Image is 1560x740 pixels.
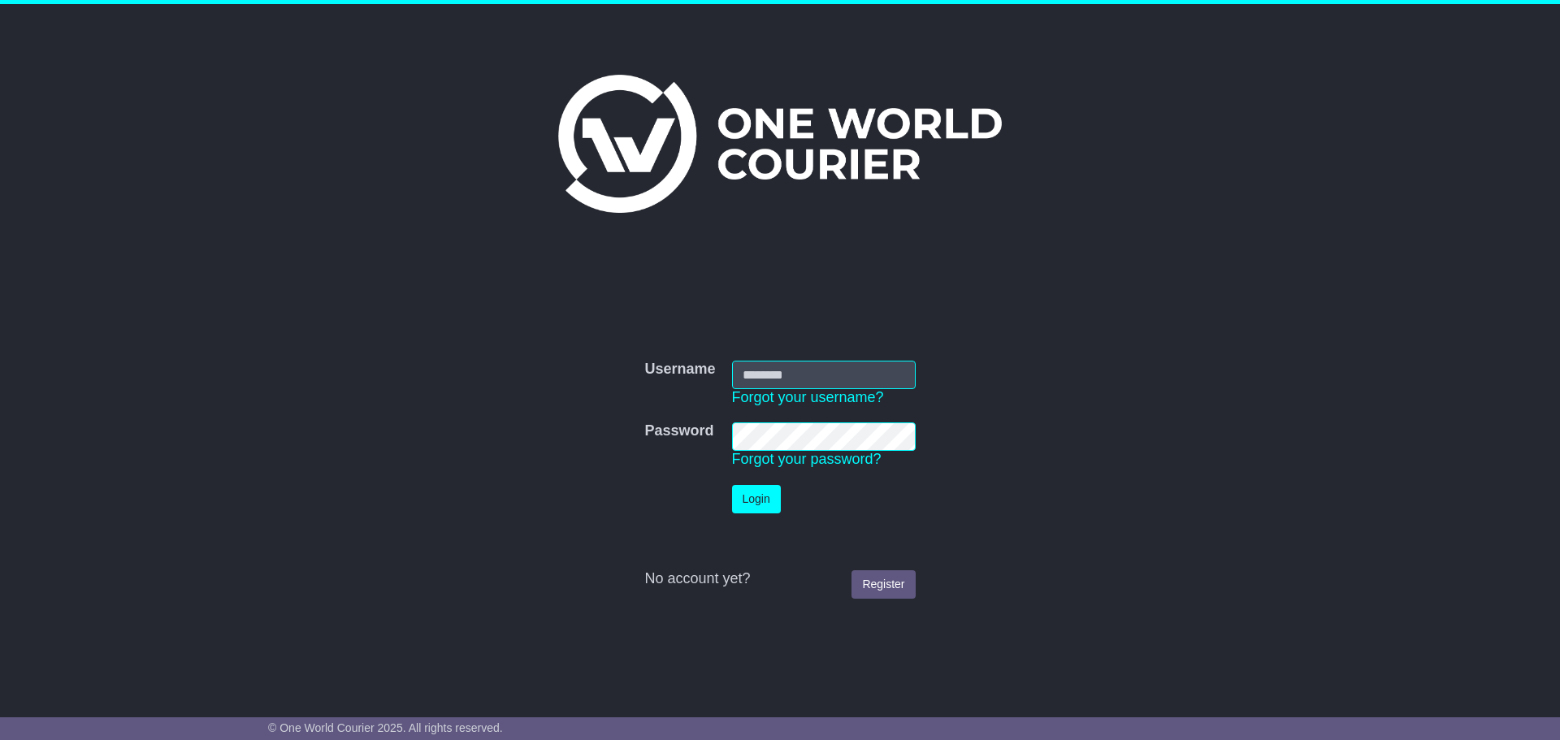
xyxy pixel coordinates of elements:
img: One World [558,75,1002,213]
label: Username [644,361,715,379]
div: No account yet? [644,570,915,588]
span: © One World Courier 2025. All rights reserved. [268,721,503,734]
label: Password [644,422,713,440]
a: Register [851,570,915,599]
button: Login [732,485,781,513]
a: Forgot your username? [732,389,884,405]
a: Forgot your password? [732,451,882,467]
